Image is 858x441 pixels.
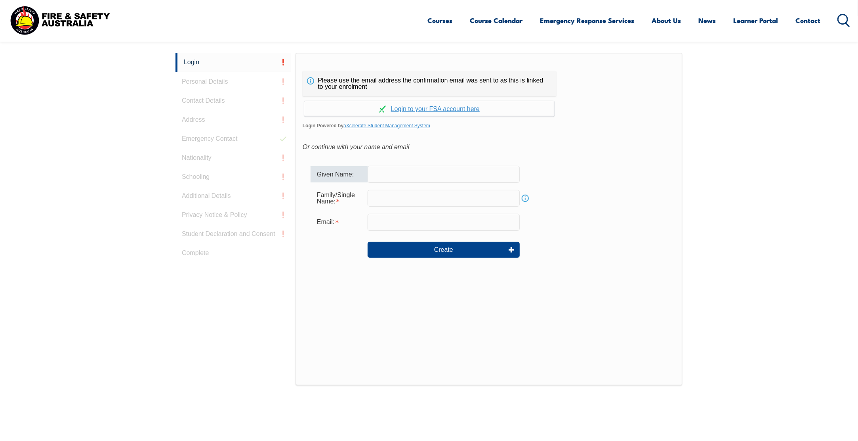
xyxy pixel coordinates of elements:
div: Family/Single Name is required. [311,188,368,209]
div: Please use the email address the confirmation email was sent to as this is linked to your enrolment [303,71,556,96]
a: About Us [652,10,681,31]
img: Log in withaxcelerate [379,105,386,113]
div: Given Name: [311,166,368,182]
span: Login Powered by [303,120,675,132]
div: Email is required. [311,215,368,230]
a: Courses [428,10,453,31]
a: News [699,10,716,31]
button: Create [368,242,520,258]
a: Info [520,193,531,204]
a: Course Calendar [470,10,523,31]
div: Or continue with your name and email [303,141,675,153]
a: Emergency Response Services [540,10,635,31]
a: Learner Portal [734,10,778,31]
a: Login [175,53,291,72]
a: Contact [796,10,821,31]
a: aXcelerate Student Management System [343,123,430,128]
